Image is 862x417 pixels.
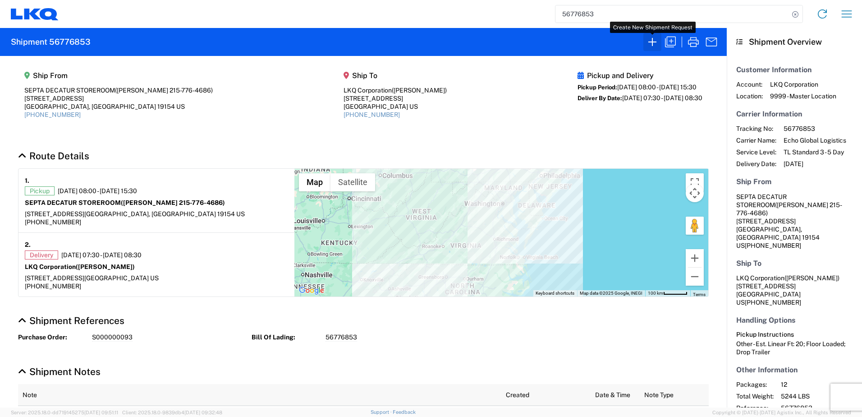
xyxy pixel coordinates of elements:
span: [DATE] 07:30 - [DATE] 08:30 [61,251,142,259]
span: Total Weight: [736,392,774,400]
div: [PHONE_NUMBER] [25,218,288,226]
a: Terms [693,292,706,297]
span: S000000093 [92,333,133,342]
span: ([PERSON_NAME]) [392,87,447,94]
div: [GEOGRAPHIC_DATA], [GEOGRAPHIC_DATA] 19154 US [24,102,213,111]
span: [GEOGRAPHIC_DATA] US [84,274,159,282]
span: Pickup Period: [578,84,617,91]
div: [STREET_ADDRESS] [24,94,213,102]
th: Note Type [640,384,709,406]
span: [PHONE_NUMBER] [745,242,801,249]
button: Zoom out [686,268,704,286]
div: SEPTA DECATUR STOREROOM [24,86,213,94]
span: Packages: [736,380,774,389]
span: Client: 2025.18.0-9839db4 [122,410,222,415]
span: Server: 2025.18.0-dd719145275 [11,410,118,415]
strong: Bill Of Lading: [252,333,319,342]
a: [PHONE_NUMBER] [344,111,400,118]
a: Open this area in Google Maps (opens a new window) [297,285,326,297]
span: Map data ©2025 Google, INEGI [580,291,642,296]
span: [DATE] [784,160,846,168]
span: Deliver By Date: [578,95,622,102]
div: [GEOGRAPHIC_DATA] US [344,102,447,111]
input: Shipment, tracking or reference number [555,5,789,23]
span: [STREET_ADDRESS] [25,210,84,218]
span: Echo Global Logistics [784,136,846,144]
strong: SEPTA DECATUR STOREROOM [25,199,225,206]
span: ([PERSON_NAME]) [784,274,839,282]
button: Drag Pegman onto the map to open Street View [686,217,704,235]
span: [DATE] 08:00 - [DATE] 15:30 [617,83,697,91]
span: Carrier Name: [736,136,776,144]
span: [GEOGRAPHIC_DATA], [GEOGRAPHIC_DATA] 19154 US [84,210,245,218]
span: 5244 LBS [781,392,858,400]
h2: Shipment 56776853 [11,37,91,47]
address: [GEOGRAPHIC_DATA] US [736,274,853,306]
span: 100 km [648,291,663,296]
button: Show satellite imagery [330,173,375,191]
header: Shipment Overview [727,28,862,56]
a: Feedback [393,409,416,415]
strong: LKQ Corporation [25,263,135,270]
span: [STREET_ADDRESS] [25,274,84,282]
span: [DATE] 07:30 - [DATE] 08:30 [622,94,702,102]
span: [DATE] 09:32:48 [184,410,222,415]
address: [GEOGRAPHIC_DATA], [GEOGRAPHIC_DATA] 19154 US [736,193,853,250]
a: Hide Details [18,150,89,162]
a: Hide Details [18,315,124,326]
span: LKQ Corporation [770,80,836,88]
span: Delivery [25,250,58,259]
h5: Handling Options [736,316,853,324]
span: SEPTA DECATUR STOREROOM [736,193,787,208]
button: Zoom in [686,249,704,267]
span: Tracking No: [736,125,776,133]
th: Note [18,384,501,406]
button: Toggle fullscreen view [686,173,704,191]
span: Pickup [25,186,55,195]
h5: Ship From [24,71,213,80]
h5: Other Information [736,366,853,374]
div: [PHONE_NUMBER] [25,282,288,290]
h5: Ship To [736,259,853,268]
th: Created [501,384,590,406]
button: Show street map [299,173,330,191]
img: Google [297,285,326,297]
h5: Ship To [344,71,447,80]
span: Service Level: [736,148,776,156]
span: 12 [781,380,858,389]
span: 56776853 [781,404,858,412]
span: [PHONE_NUMBER] [745,299,801,306]
span: [DATE] 08:00 - [DATE] 15:30 [58,187,137,195]
a: Hide Details [18,366,101,377]
h5: Pickup and Delivery [578,71,702,80]
h5: Customer Information [736,65,853,74]
h6: Pickup Instructions [736,331,853,338]
span: Copyright © [DATE]-[DATE] Agistix Inc., All Rights Reserved [712,408,851,417]
a: [PHONE_NUMBER] [24,111,81,118]
span: [DATE] 09:51:11 [84,410,118,415]
span: Reference: [736,404,774,412]
div: Other - Est. Linear Ft: 20; Floor Loaded; Drop Trailer [736,340,853,356]
span: [STREET_ADDRESS] [736,218,796,225]
h5: Carrier Information [736,110,853,118]
span: Location: [736,92,763,100]
span: LKQ Corporation [STREET_ADDRESS] [736,274,839,290]
span: 9999 - Master Location [770,92,836,100]
span: Delivery Date: [736,160,776,168]
span: ([PERSON_NAME] 215-776-4686) [115,87,213,94]
button: Keyboard shortcuts [536,290,574,297]
span: Account: [736,80,763,88]
span: 56776853 [326,333,357,342]
button: Map Scale: 100 km per 50 pixels [645,290,690,297]
strong: 2. [25,239,31,250]
span: ([PERSON_NAME]) [76,263,135,270]
strong: Purchase Order: [18,333,86,342]
span: TL Standard 3 - 5 Day [784,148,846,156]
button: Map camera controls [686,184,704,202]
div: [STREET_ADDRESS] [344,94,447,102]
span: ([PERSON_NAME] 215-776-4686) [121,199,225,206]
strong: 1. [25,175,29,186]
div: LKQ Corporation [344,86,447,94]
span: ([PERSON_NAME] 215-776-4686) [736,201,842,217]
h5: Ship From [736,177,853,186]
